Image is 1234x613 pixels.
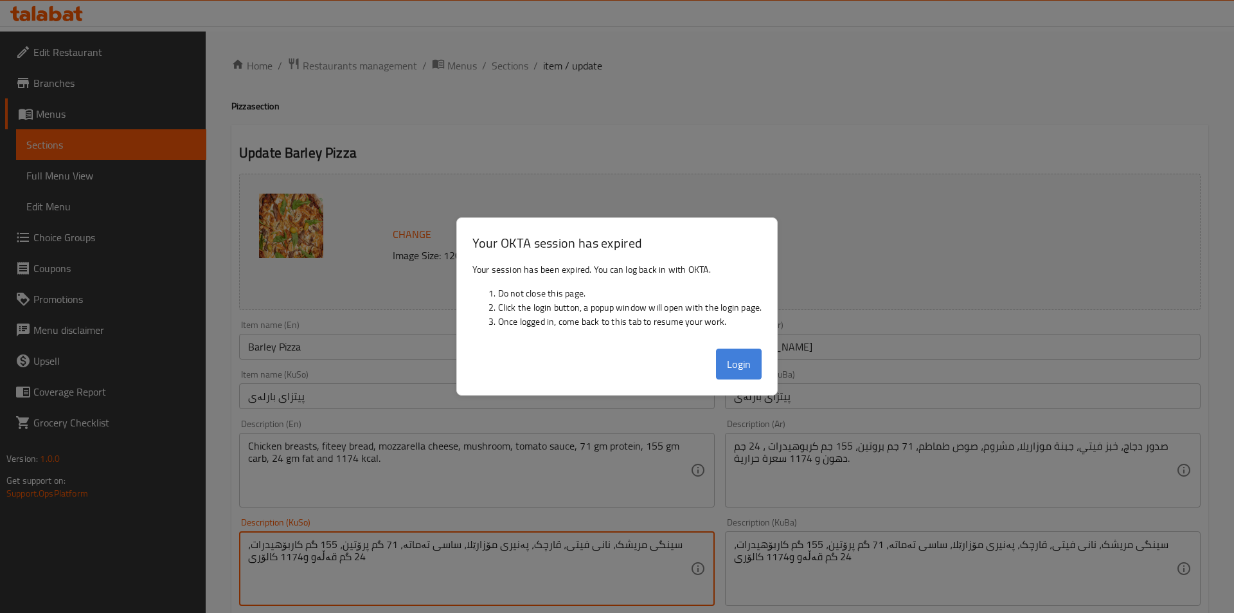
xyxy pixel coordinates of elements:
[498,286,762,300] li: Do not close this page.
[498,300,762,315] li: Click the login button, a popup window will open with the login page.
[472,233,762,252] h3: Your OKTA session has expired
[498,315,762,329] li: Once logged in, come back to this tab to resume your work.
[457,257,778,343] div: Your session has been expired. You can log back in with OKTA.
[716,349,762,380] button: Login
